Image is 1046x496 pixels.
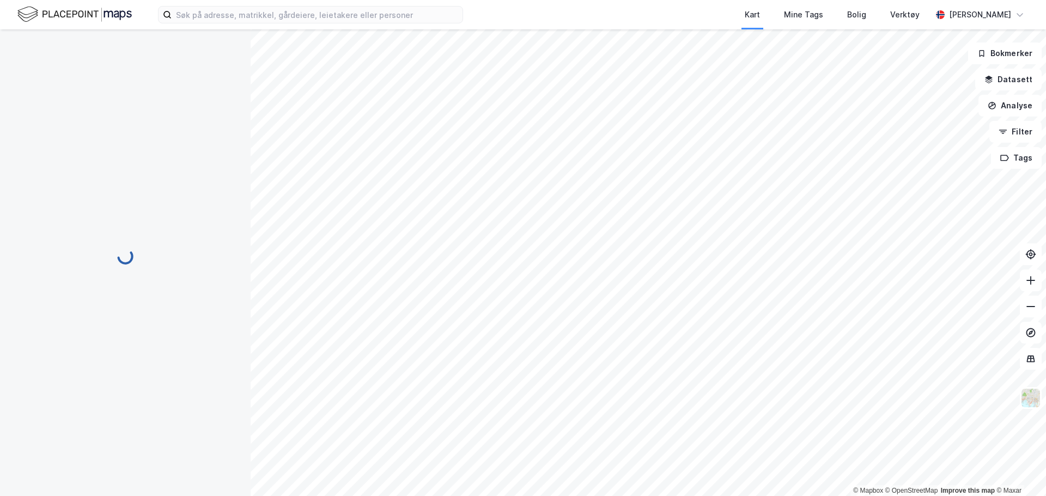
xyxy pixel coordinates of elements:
div: Verktøy [890,8,920,21]
button: Bokmerker [968,42,1042,64]
a: Mapbox [853,487,883,494]
img: Z [1020,388,1041,408]
div: Kart [745,8,760,21]
button: Analyse [978,95,1042,117]
button: Filter [989,121,1042,143]
button: Datasett [975,69,1042,90]
div: Bolig [847,8,866,21]
img: logo.f888ab2527a4732fd821a326f86c7f29.svg [17,5,132,24]
img: spinner.a6d8c91a73a9ac5275cf975e30b51cfb.svg [117,248,134,265]
a: OpenStreetMap [885,487,938,494]
a: Improve this map [941,487,995,494]
div: [PERSON_NAME] [949,8,1011,21]
iframe: Chat Widget [992,444,1046,496]
button: Tags [991,147,1042,169]
div: Mine Tags [784,8,823,21]
input: Søk på adresse, matrikkel, gårdeiere, leietakere eller personer [172,7,463,23]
